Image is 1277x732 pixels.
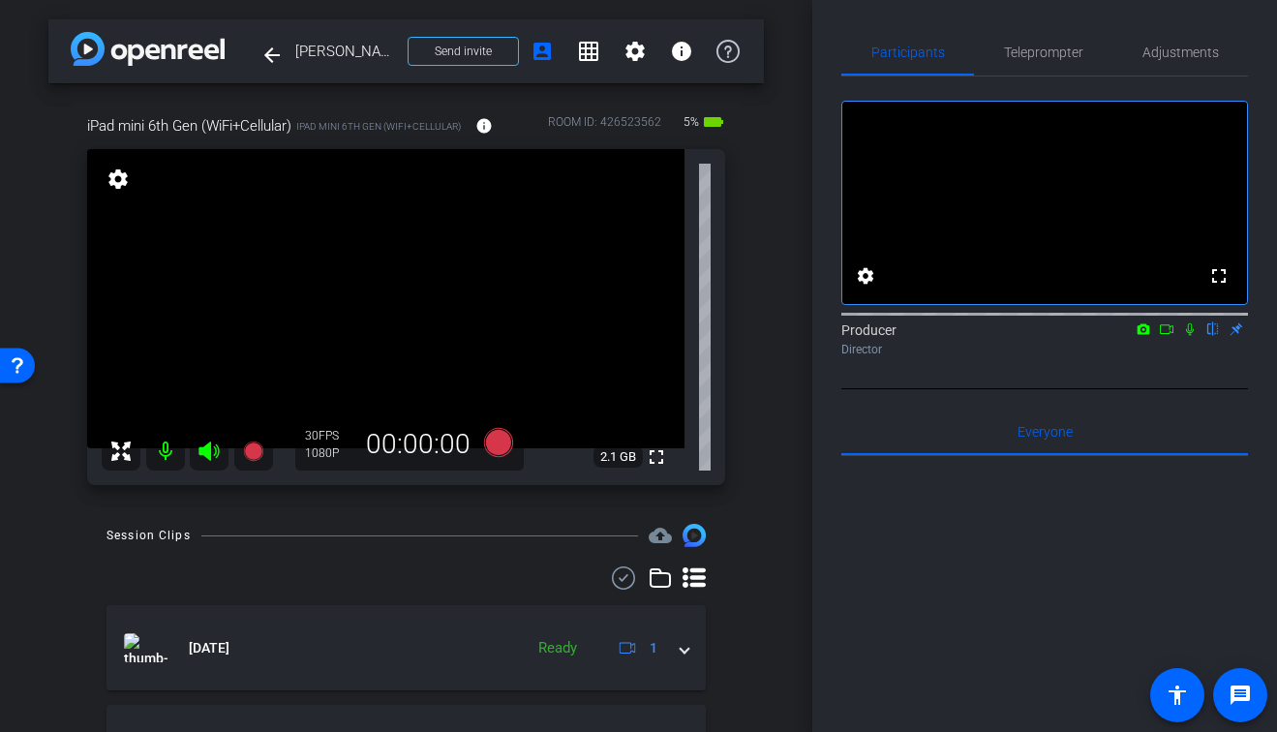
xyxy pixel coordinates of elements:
span: iPad mini 6th Gen (WiFi+Cellular) [87,115,291,137]
mat-icon: arrow_back [260,44,284,67]
mat-icon: message [1229,684,1252,707]
img: Session clips [683,524,706,547]
span: 1 [650,638,657,658]
img: app-logo [71,32,225,66]
mat-icon: settings [623,40,647,63]
span: [DATE] [189,638,229,658]
div: Producer [841,320,1248,358]
mat-icon: accessibility [1166,684,1189,707]
mat-icon: flip [1201,320,1225,337]
div: ROOM ID: 426523562 [548,113,661,141]
span: Participants [871,46,945,59]
mat-icon: account_box [531,40,554,63]
mat-expansion-panel-header: thumb-nail[DATE]Ready1 [106,605,706,690]
span: 2.1 GB [593,445,643,469]
mat-icon: settings [105,168,132,191]
mat-icon: battery_std [702,110,725,134]
mat-icon: cloud_upload [649,524,672,547]
img: thumb-nail [124,633,167,662]
span: Send invite [435,44,492,59]
div: 1080P [305,445,353,461]
button: Send invite [408,37,519,66]
div: 30 [305,428,353,443]
mat-icon: fullscreen [645,445,668,469]
span: Destinations for your clips [649,524,672,547]
div: Director [841,341,1248,358]
mat-icon: settings [854,264,877,288]
div: Ready [529,637,587,659]
mat-icon: fullscreen [1207,264,1231,288]
span: 5% [681,107,702,137]
span: [PERSON_NAME] [295,32,396,71]
span: iPad mini 6th Gen (WiFi+Cellular) [296,119,461,134]
mat-icon: info [475,117,493,135]
span: Teleprompter [1004,46,1083,59]
div: 00:00:00 [353,428,483,461]
span: Everyone [1018,425,1073,439]
span: FPS [319,429,339,442]
mat-icon: grid_on [577,40,600,63]
span: Adjustments [1142,46,1219,59]
mat-icon: info [670,40,693,63]
div: Session Clips [106,526,191,545]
